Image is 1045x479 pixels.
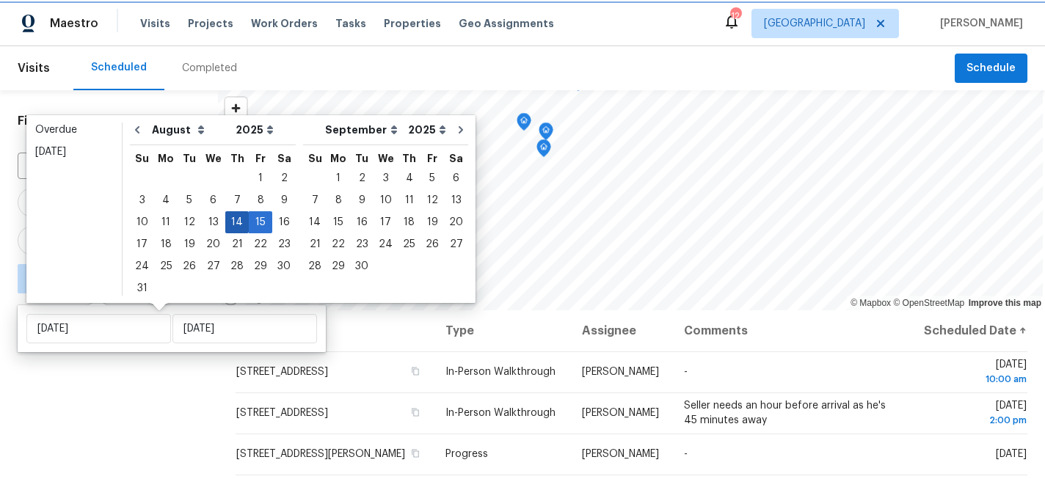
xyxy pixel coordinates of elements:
span: [PERSON_NAME] [582,408,659,418]
div: Sun Aug 31 2025 [130,277,154,299]
div: 7 [225,190,249,211]
div: Fri Aug 01 2025 [249,167,272,189]
div: Sat Aug 09 2025 [272,189,296,211]
div: Fri Sep 12 2025 [420,189,444,211]
h1: Filters [18,114,170,128]
div: 24 [130,256,154,277]
a: OpenStreetMap [893,298,964,308]
div: 13 [201,212,225,233]
div: 8 [327,190,350,211]
abbr: Monday [330,153,346,164]
div: 22 [249,234,272,255]
abbr: Saturday [449,153,463,164]
div: 19 [178,234,201,255]
div: Wed Sep 17 2025 [374,211,398,233]
div: 15 [327,212,350,233]
div: Tue Sep 16 2025 [350,211,374,233]
div: Thu Aug 14 2025 [225,211,249,233]
div: 10 [374,190,398,211]
div: 17 [130,234,154,255]
div: Wed Aug 06 2025 [201,189,225,211]
div: Mon Sep 08 2025 [327,189,350,211]
div: Sun Aug 24 2025 [130,255,154,277]
div: Wed Sep 03 2025 [374,167,398,189]
div: Sun Aug 03 2025 [130,189,154,211]
div: Mon Aug 11 2025 [154,211,178,233]
button: Go to next month [450,115,472,145]
div: 2 [350,168,374,189]
abbr: Friday [255,153,266,164]
select: Month [148,119,232,141]
abbr: Thursday [230,153,244,164]
div: 21 [303,234,327,255]
div: Thu Sep 04 2025 [398,167,420,189]
div: Fri Aug 15 2025 [249,211,272,233]
div: 16 [272,212,296,233]
div: Fri Aug 29 2025 [249,255,272,277]
div: 6 [201,190,225,211]
div: Sun Aug 17 2025 [130,233,154,255]
abbr: Tuesday [183,153,196,164]
div: 6 [444,168,468,189]
button: Go to previous month [126,115,148,145]
div: Map marker [539,123,553,145]
div: Sat Aug 23 2025 [272,233,296,255]
div: 4 [154,190,178,211]
div: 31 [130,278,154,299]
span: Schedule [966,59,1016,78]
span: Visits [18,52,50,84]
span: In-Person Walkthrough [445,408,556,418]
div: Fri Sep 19 2025 [420,211,444,233]
div: 18 [154,234,178,255]
span: Maestro [50,16,98,31]
span: - [684,449,688,459]
div: Fri Aug 08 2025 [249,189,272,211]
div: 26 [420,234,444,255]
div: 15 [249,212,272,233]
div: 24 [374,234,398,255]
div: Mon Aug 18 2025 [154,233,178,255]
span: Zoom in [225,98,247,119]
div: 2 [272,168,296,189]
div: Sat Aug 16 2025 [272,211,296,233]
div: 29 [327,256,350,277]
div: 28 [225,256,249,277]
div: 2:00 pm [922,413,1027,428]
div: Sun Sep 21 2025 [303,233,327,255]
abbr: Saturday [277,153,291,164]
div: Tue Aug 05 2025 [178,189,201,211]
div: 3 [130,190,154,211]
div: Reset [170,114,200,128]
div: 9 [350,190,374,211]
div: 30 [272,256,296,277]
div: Tue Sep 02 2025 [350,167,374,189]
div: 30 [350,256,374,277]
div: Tue Aug 19 2025 [178,233,201,255]
div: Thu Sep 18 2025 [398,211,420,233]
span: Properties [384,16,441,31]
span: [DATE] [922,359,1027,387]
div: Tue Aug 12 2025 [178,211,201,233]
abbr: Tuesday [355,153,368,164]
div: Wed Aug 27 2025 [201,255,225,277]
div: Sun Sep 28 2025 [303,255,327,277]
th: Comments [672,310,910,351]
abbr: Sunday [135,153,149,164]
div: 14 [225,212,249,233]
a: Mapbox [851,298,891,308]
span: In-Person Walkthrough [445,367,556,377]
div: 7 [303,190,327,211]
div: 4 [398,168,420,189]
select: Year [404,119,450,141]
div: Sat Sep 27 2025 [444,233,468,255]
div: 23 [272,234,296,255]
th: Address [236,310,434,351]
div: 28 [303,256,327,277]
span: Visits [140,16,170,31]
abbr: Wednesday [378,153,394,164]
div: Mon Sep 01 2025 [327,167,350,189]
div: 1 [327,168,350,189]
div: 23 [350,234,374,255]
div: Scheduled [91,60,147,75]
button: Schedule [955,54,1027,84]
